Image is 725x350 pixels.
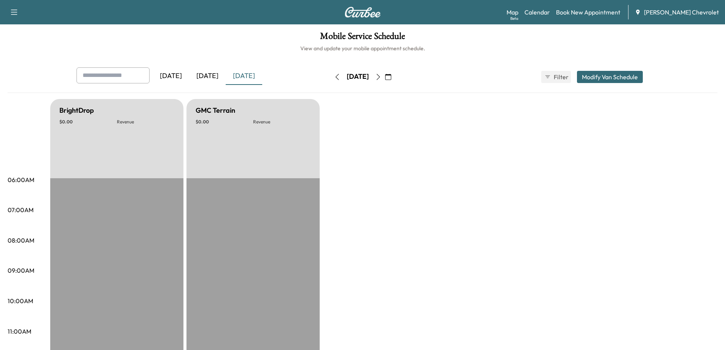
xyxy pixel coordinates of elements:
span: [PERSON_NAME] Chevrolet [644,8,719,17]
h6: View and update your mobile appointment schedule. [8,45,717,52]
span: Filter [554,72,567,82]
div: [DATE] [347,72,369,82]
p: Revenue [253,119,311,125]
p: Revenue [117,119,174,125]
h1: Mobile Service Schedule [8,32,717,45]
p: 08:00AM [8,236,34,245]
p: $ 0.00 [59,119,117,125]
div: [DATE] [153,67,189,85]
p: 10:00AM [8,296,33,305]
p: 07:00AM [8,205,33,214]
div: [DATE] [189,67,226,85]
h5: GMC Terrain [196,105,235,116]
p: 11:00AM [8,327,31,336]
div: Beta [510,16,518,21]
h5: BrightDrop [59,105,94,116]
a: MapBeta [507,8,518,17]
a: Calendar [524,8,550,17]
button: Modify Van Schedule [577,71,643,83]
p: $ 0.00 [196,119,253,125]
p: 06:00AM [8,175,34,184]
button: Filter [541,71,571,83]
a: Book New Appointment [556,8,620,17]
p: 09:00AM [8,266,34,275]
img: Curbee Logo [344,7,381,18]
div: [DATE] [226,67,262,85]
